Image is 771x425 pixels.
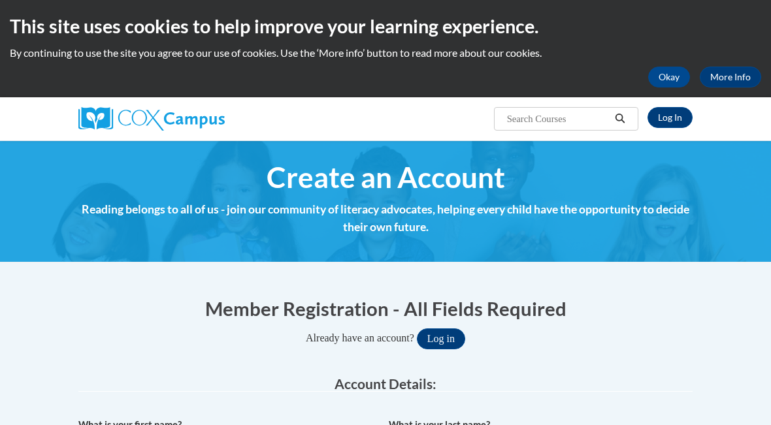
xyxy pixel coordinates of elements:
input: Search Courses [506,111,610,127]
h2: This site uses cookies to help improve your learning experience. [10,13,761,39]
button: Search [610,111,630,127]
button: Okay [648,67,690,87]
h4: Reading belongs to all of us - join our community of literacy advocates, helping every child have... [78,201,693,236]
h1: Member Registration - All Fields Required [78,295,693,322]
span: Create an Account [267,160,505,195]
img: Cox Campus [78,107,225,131]
a: More Info [700,67,761,87]
a: Log In [648,107,693,128]
button: Log in [417,328,465,349]
span: Account Details: [335,375,436,392]
p: By continuing to use the site you agree to our use of cookies. Use the ‘More info’ button to read... [10,46,761,60]
span: Already have an account? [306,332,414,343]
